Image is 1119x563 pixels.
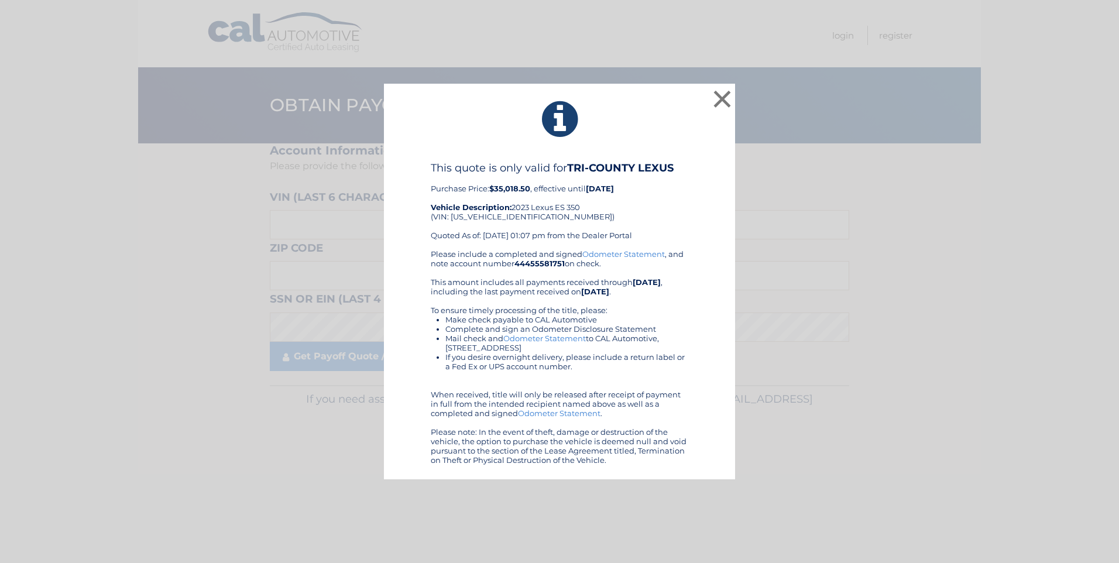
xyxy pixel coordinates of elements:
b: [DATE] [633,277,661,287]
b: [DATE] [581,287,609,296]
b: TRI-COUNTY LEXUS [567,162,674,174]
strong: Vehicle Description: [431,202,512,212]
a: Odometer Statement [518,408,600,418]
b: 44455581751 [514,259,565,268]
h4: This quote is only valid for [431,162,688,174]
div: Please include a completed and signed , and note account number on check. This amount includes al... [431,249,688,465]
li: Complete and sign an Odometer Disclosure Statement [445,324,688,334]
div: Purchase Price: , effective until 2023 Lexus ES 350 (VIN: [US_VEHICLE_IDENTIFICATION_NUMBER]) Quo... [431,162,688,249]
button: × [710,87,734,111]
li: Make check payable to CAL Automotive [445,315,688,324]
b: $35,018.50 [489,184,530,193]
b: [DATE] [586,184,614,193]
a: Odometer Statement [503,334,586,343]
li: If you desire overnight delivery, please include a return label or a Fed Ex or UPS account number. [445,352,688,371]
li: Mail check and to CAL Automotive, [STREET_ADDRESS] [445,334,688,352]
a: Odometer Statement [582,249,665,259]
